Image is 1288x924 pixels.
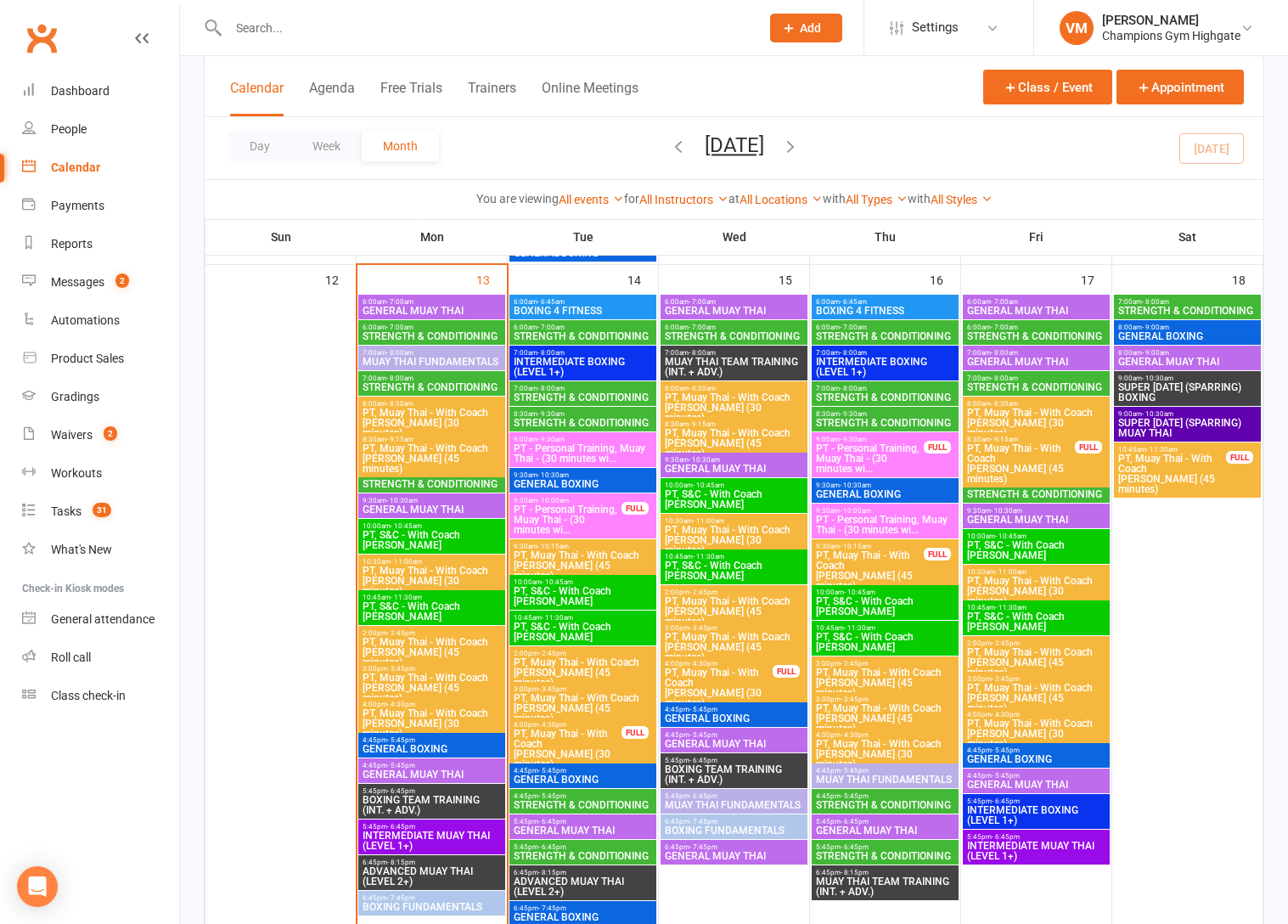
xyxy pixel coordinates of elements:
button: Free Trials [380,80,442,116]
span: 9:30am [815,482,955,489]
span: 9:30am [815,543,925,550]
span: - 11:00am [693,517,724,525]
span: PT, S&C - With Coach [PERSON_NAME] [513,586,653,606]
span: PT - Personal Training, Muay Thai - (30 minutes wi... [815,515,955,535]
span: MUAY THAI TEAM TRAINING (INT. + ADV.) [664,357,804,377]
span: 4:00pm [966,711,1106,718]
span: BOXING 4 FITNESS [513,306,653,316]
a: Class kiosk mode [22,677,179,715]
span: - 7:00am [386,298,413,306]
button: Month [362,131,439,161]
span: - 8:30am [386,400,413,408]
span: - 10:45am [693,482,724,489]
span: 3:00pm [966,675,1106,683]
a: What's New [22,531,179,569]
span: - 8:00am [537,385,565,392]
span: - 10:30am [840,482,871,489]
span: - 10:15am [537,543,569,550]
span: - 2:45pm [538,650,566,657]
div: Payments [51,199,104,212]
span: STRENGTH & CONDITIONING [513,331,653,341]
span: - 10:45am [391,522,422,530]
span: - 7:00am [689,298,716,306]
a: Payments [22,187,179,225]
span: 8:30am [513,410,653,418]
span: - 10:30am [386,497,418,504]
span: 10:45am [362,594,502,601]
span: 9:30am [664,456,804,464]
button: Agenda [309,80,355,116]
input: Search... [223,16,748,40]
a: All Types [846,193,908,206]
span: 10:00am [815,589,955,596]
a: Product Sales [22,340,179,378]
div: 16 [930,265,960,293]
span: STRENGTH & CONDITIONING [815,418,955,428]
span: - 10:15am [840,543,871,550]
div: Automations [51,313,120,327]
button: [DATE] [705,133,764,157]
a: Workouts [22,454,179,493]
span: PT, Muay Thai - With Coach [PERSON_NAME] (30 minutes) [966,408,1106,438]
span: - 7:00am [689,324,716,331]
span: PT, Muay Thai - With Coach [PERSON_NAME] (45 minutes) [664,596,804,627]
span: PT, Muay Thai - With Coach [PERSON_NAME] (45 minutes) [815,550,925,591]
span: 2 [115,273,129,288]
button: Class / Event [983,70,1112,104]
span: 10:45am [1117,446,1227,454]
div: Messages [51,275,104,289]
span: PT - Personal Training, Muay Thai - (30 minutes wi... [513,504,622,535]
span: PT, Muay Thai - With Coach [PERSON_NAME] (45 minutes) [966,683,1106,713]
span: 8:00am [664,385,804,392]
div: FULL [622,502,649,515]
span: - 10:30am [1142,410,1173,418]
span: GENERAL MUAY THAI [966,357,1106,367]
span: 4:45pm [664,706,804,713]
span: GENERAL BOXING [513,248,653,258]
span: 9:00am [1117,410,1257,418]
span: STRENGTH & CONDITIONING [815,392,955,403]
span: PT, Muay Thai - With Coach [PERSON_NAME] (45 minutes) [362,673,502,703]
span: INTERMEDIATE BOXING (LEVEL 1+) [513,357,653,377]
span: PT, Muay Thai - With Coach [PERSON_NAME] (45 minutes) [815,668,955,698]
span: PT, S&C - With Coach [PERSON_NAME] [362,530,502,550]
span: - 8:00am [386,349,413,357]
span: PT, Muay Thai - With Coach [PERSON_NAME] (45 minutes) [513,550,653,581]
div: 17 [1081,265,1111,293]
span: 10:30am [966,568,1106,576]
span: 7:00am [664,349,804,357]
button: Online Meetings [542,80,638,116]
span: - 2:45pm [992,639,1020,647]
span: - 4:30pm [992,711,1020,718]
span: 7:00am [362,375,502,382]
span: Add [800,21,821,35]
span: GENERAL MUAY THAI [1117,357,1257,367]
span: STRENGTH & CONDITIONING [513,418,653,428]
button: Week [291,131,362,161]
div: 14 [627,265,658,293]
span: STRENGTH & CONDITIONING [966,489,1106,499]
span: 10:45am [513,614,653,622]
span: PT, Muay Thai - With Coach [PERSON_NAME] (45 minutes) [966,647,1106,678]
div: VM [1060,11,1094,45]
span: - 3:45pm [992,675,1020,683]
span: STRENGTH & CONDITIONING [362,382,502,392]
span: - 8:00am [386,375,413,382]
span: BOXING 4 FITNESS [815,306,955,316]
span: - 9:15am [689,420,716,428]
span: 6:00am [815,298,955,306]
span: 9:30am [513,497,622,504]
span: GENERAL BOXING [1117,331,1257,341]
span: 10:45am [664,553,804,561]
span: - 11:30am [844,624,875,632]
span: - 8:00am [840,385,867,392]
a: General attendance kiosk mode [22,600,179,639]
span: - 8:00am [537,349,565,357]
span: 2:00pm [362,629,502,637]
span: STRENGTH & CONDITIONING [664,331,804,341]
span: - 9:00am [1142,349,1169,357]
div: 12 [325,265,356,293]
th: Fri [961,219,1112,255]
span: PT, S&C - With Coach [PERSON_NAME] [966,611,1106,632]
a: All Locations [740,193,823,206]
